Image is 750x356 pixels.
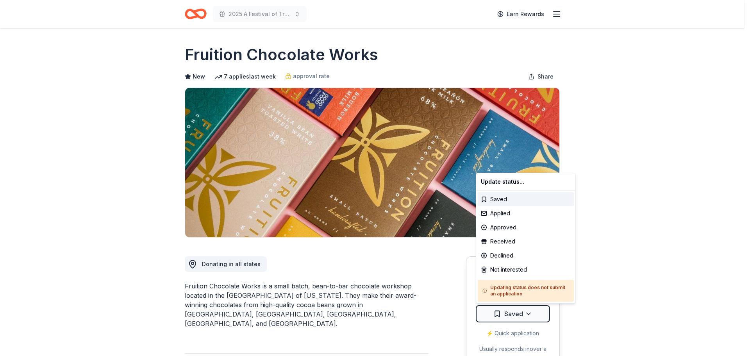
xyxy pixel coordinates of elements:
div: Applied [478,206,574,220]
div: Saved [478,192,574,206]
div: Declined [478,249,574,263]
h5: Updating status does not submit an application [482,284,569,297]
div: Approved [478,220,574,234]
div: Update status... [478,175,574,189]
span: 2025 A Festival of Trees Event [229,9,291,19]
div: Received [478,234,574,249]
div: Not interested [478,263,574,277]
